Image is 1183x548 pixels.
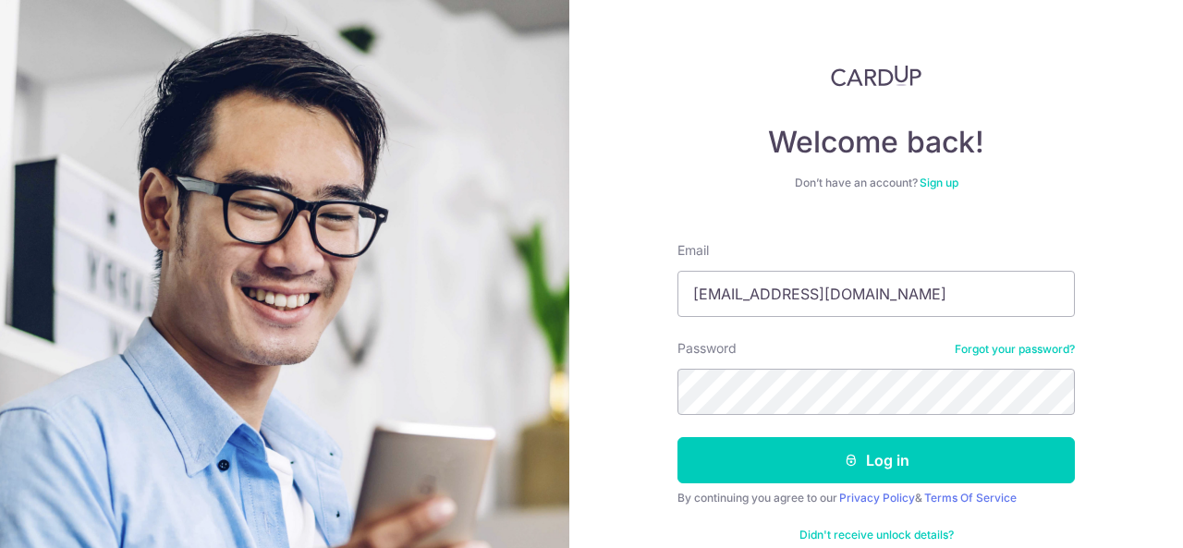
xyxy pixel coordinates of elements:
input: Enter your Email [677,271,1075,317]
a: Sign up [920,176,958,189]
a: Didn't receive unlock details? [799,528,954,542]
h4: Welcome back! [677,124,1075,161]
a: Privacy Policy [839,491,915,505]
div: Don’t have an account? [677,176,1075,190]
label: Email [677,241,709,260]
a: Forgot your password? [955,342,1075,357]
img: CardUp Logo [831,65,921,87]
label: Password [677,339,737,358]
button: Log in [677,437,1075,483]
a: Terms Of Service [924,491,1017,505]
div: By continuing you agree to our & [677,491,1075,505]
